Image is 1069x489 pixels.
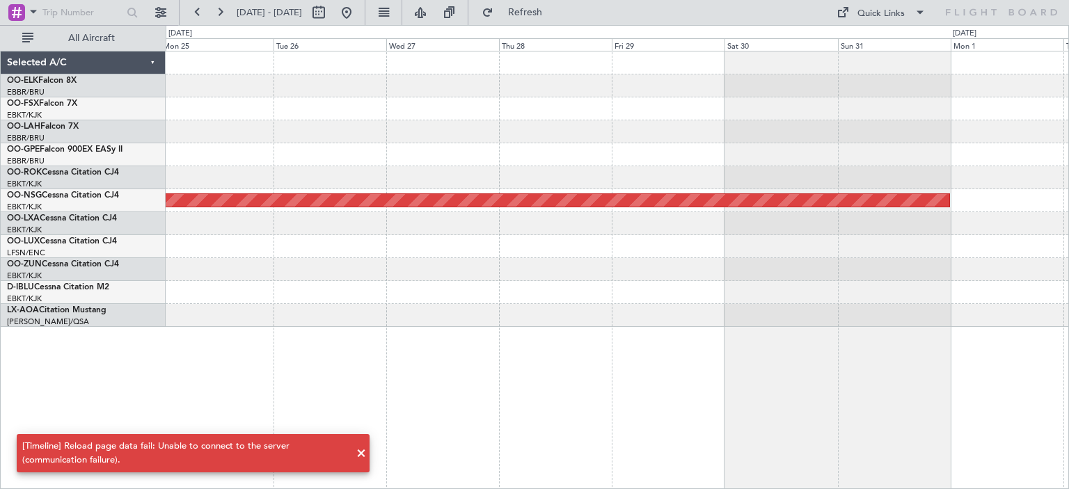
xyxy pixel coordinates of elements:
div: Sat 30 [724,38,837,51]
div: Fri 29 [612,38,724,51]
div: Thu 28 [499,38,612,51]
span: OO-FSX [7,99,39,108]
a: OO-ELKFalcon 8X [7,77,77,85]
a: OO-LUXCessna Citation CJ4 [7,237,117,246]
span: OO-LXA [7,214,40,223]
a: [PERSON_NAME]/QSA [7,316,89,327]
a: OO-NSGCessna Citation CJ4 [7,191,119,200]
button: All Aircraft [15,27,151,49]
span: OO-NSG [7,191,42,200]
a: OO-FSXFalcon 7X [7,99,77,108]
div: [DATE] [168,28,192,40]
span: [DATE] - [DATE] [237,6,302,19]
a: LX-AOACitation Mustang [7,306,106,314]
span: OO-GPE [7,145,40,154]
a: EBBR/BRU [7,156,45,166]
a: LFSN/ENC [7,248,45,258]
span: OO-ZUN [7,260,42,268]
div: Mon 1 [951,38,1063,51]
a: EBKT/KJK [7,225,42,235]
input: Trip Number [42,2,122,23]
div: Mon 25 [160,38,273,51]
div: [DATE] [953,28,976,40]
span: OO-LUX [7,237,40,246]
div: Tue 26 [274,38,386,51]
span: All Aircraft [36,33,147,43]
span: D-IBLU [7,283,34,291]
a: OO-LAHFalcon 7X [7,122,79,131]
span: OO-ELK [7,77,38,85]
span: OO-ROK [7,168,42,177]
a: EBKT/KJK [7,110,42,120]
button: Quick Links [830,1,933,24]
a: EBKT/KJK [7,294,42,304]
a: D-IBLUCessna Citation M2 [7,283,109,291]
button: Refresh [475,1,559,24]
span: OO-LAH [7,122,40,131]
div: Quick Links [857,7,905,21]
a: EBKT/KJK [7,202,42,212]
a: EBBR/BRU [7,133,45,143]
a: OO-ROKCessna Citation CJ4 [7,168,119,177]
div: [Timeline] Reload page data fail: Unable to connect to the server (communication failure). [22,440,349,467]
span: Refresh [496,8,555,17]
a: OO-ZUNCessna Citation CJ4 [7,260,119,268]
a: EBKT/KJK [7,271,42,281]
a: EBKT/KJK [7,179,42,189]
div: Wed 27 [386,38,499,51]
span: LX-AOA [7,306,39,314]
a: EBBR/BRU [7,87,45,97]
div: Sun 31 [838,38,951,51]
a: OO-LXACessna Citation CJ4 [7,214,117,223]
a: OO-GPEFalcon 900EX EASy II [7,145,122,154]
